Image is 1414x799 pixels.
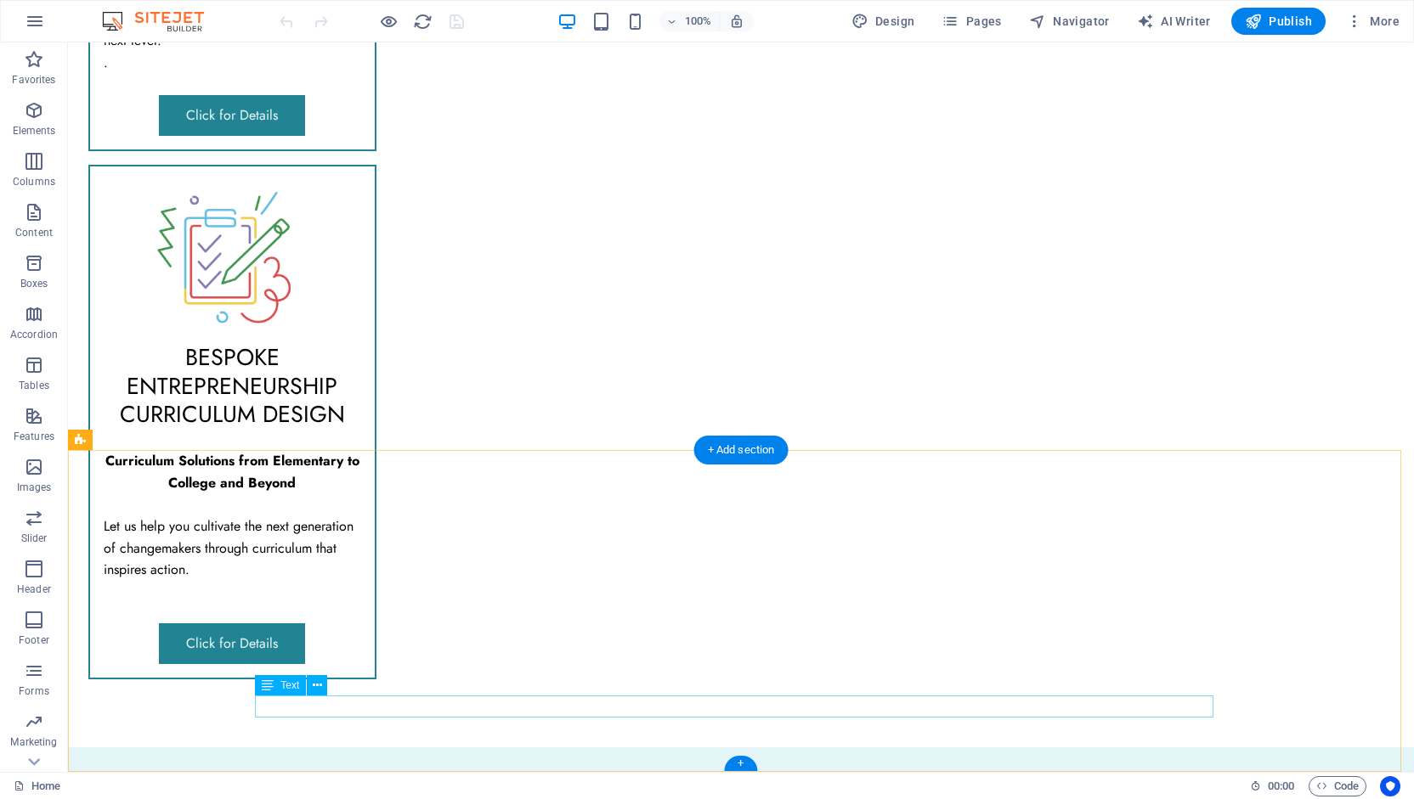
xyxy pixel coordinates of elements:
button: More [1339,8,1406,35]
span: Design [851,13,915,30]
p: Images [17,481,52,494]
span: Pages [942,13,1001,30]
h6: Session time [1250,776,1295,796]
button: Click here to leave preview mode and continue editing [378,11,399,31]
h6: 100% [685,11,712,31]
span: Publish [1245,13,1312,30]
span: Navigator [1029,13,1110,30]
span: : [1280,779,1282,792]
p: Slider [21,532,48,545]
p: Header [17,582,51,596]
p: Elements [13,124,56,138]
span: Code [1316,776,1359,796]
p: Features [14,430,54,443]
img: Editor Logo [98,11,225,31]
button: Pages [935,8,1008,35]
div: + [724,756,757,771]
button: 100% [659,11,720,31]
div: + Add section [694,436,789,464]
i: Reload page [413,12,433,31]
button: Publish [1231,8,1326,35]
p: Columns [13,175,55,188]
p: Content [15,226,53,239]
button: Design [845,8,922,35]
button: Code [1309,776,1366,796]
p: Footer [19,633,49,647]
p: Forms [19,684,49,698]
span: More [1346,13,1400,30]
button: AI Writer [1130,8,1218,35]
button: Navigator [1022,8,1117,35]
button: reload [412,11,433,31]
p: Tables [19,379,49,392]
span: Text [280,680,299,690]
p: Boxes [20,277,48,290]
span: 00 00 [1268,776,1294,796]
button: Usercentrics [1380,776,1400,796]
p: Favorites [12,73,55,87]
a: Click to cancel selection. Double-click to open Pages [14,776,60,796]
div: Design (Ctrl+Alt+Y) [845,8,922,35]
p: Marketing [10,735,57,749]
p: Accordion [10,328,58,341]
span: AI Writer [1137,13,1211,30]
i: On resize automatically adjust zoom level to fit chosen device. [729,14,744,29]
